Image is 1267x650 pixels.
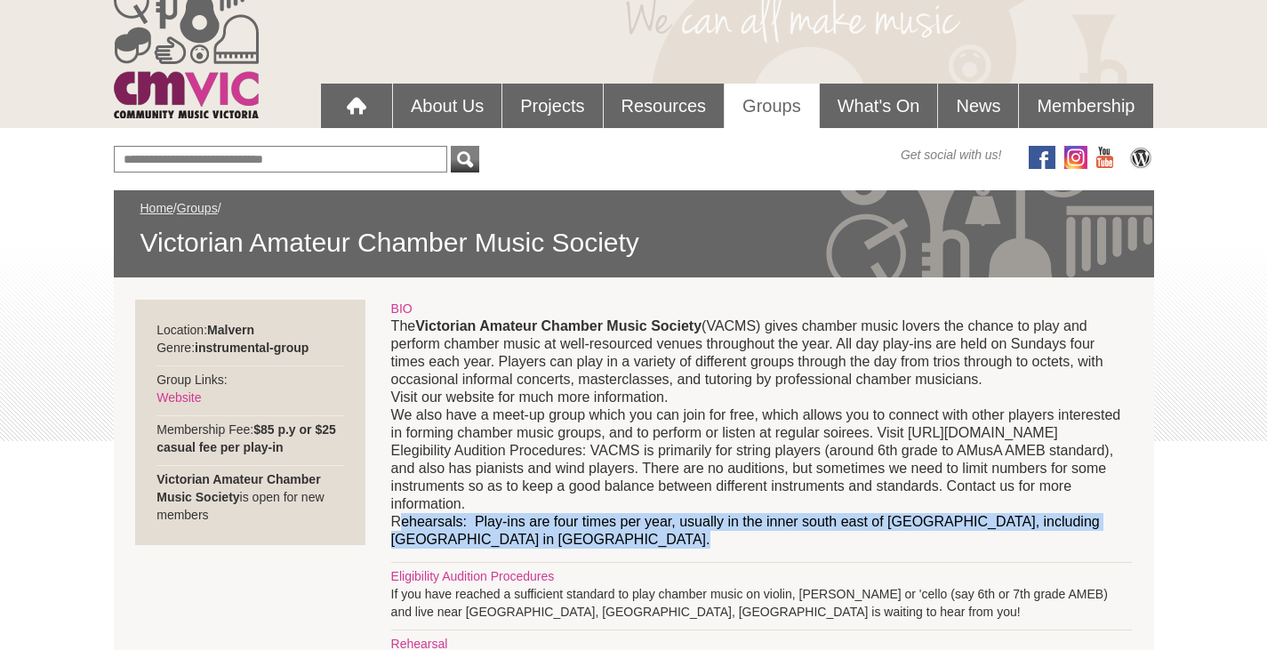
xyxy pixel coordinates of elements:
[1127,146,1154,169] img: CMVic Blog
[1019,84,1152,128] a: Membership
[156,422,336,454] strong: $85 p.y or $25 casual fee per play-in
[140,199,1127,260] div: / /
[391,567,1132,585] div: Eligibility Audition Procedures
[604,84,725,128] a: Resources
[140,201,173,215] a: Home
[195,341,309,355] strong: instrumental-group
[415,318,702,333] strong: Victorian Amateur Chamber Music Society
[391,300,1132,317] div: BIO
[140,226,1127,260] span: Victorian Amateur Chamber Music Society
[391,317,1132,549] p: The (VACMS) gives chamber music lovers the chance to play and perform chamber music at well-resou...
[1064,146,1087,169] img: icon-instagram.png
[725,84,819,128] a: Groups
[502,84,602,128] a: Projects
[393,84,501,128] a: About Us
[177,201,218,215] a: Groups
[901,146,1002,164] span: Get social with us!
[938,84,1018,128] a: News
[135,300,365,545] div: Location: Genre: Group Links: Membership Fee: is open for new members
[207,323,254,337] strong: Malvern
[820,84,938,128] a: What's On
[156,472,320,504] strong: Victorian Amateur Chamber Music Society
[156,390,201,405] a: Website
